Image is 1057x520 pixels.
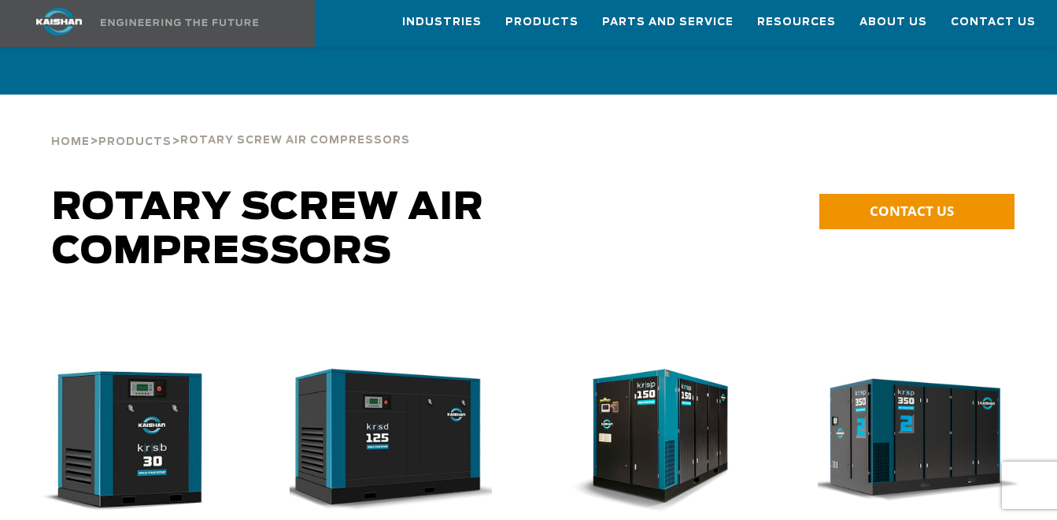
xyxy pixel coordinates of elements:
[554,369,768,513] div: krsp150
[98,134,172,148] a: Products
[13,369,227,513] img: krsb30
[52,189,484,271] span: Rotary Screw Air Compressors
[859,1,927,43] a: About Us
[505,1,578,43] a: Products
[25,369,239,513] div: krsb30
[602,13,734,32] span: Parts and Service
[101,19,258,26] img: Engineering the future
[51,95,410,154] div: > >
[51,137,90,147] span: Home
[402,1,482,43] a: Industries
[806,369,1020,513] img: krsp350
[859,13,927,32] span: About Us
[819,194,1014,229] a: CONTACT US
[51,134,90,148] a: Home
[951,1,1036,43] a: Contact Us
[505,13,578,32] span: Products
[180,136,410,146] span: Rotary Screw Air Compressors
[602,1,734,43] a: Parts and Service
[870,202,954,220] span: CONTACT US
[951,13,1036,32] span: Contact Us
[278,369,492,513] img: krsd125
[402,13,482,32] span: Industries
[757,13,836,32] span: Resources
[98,137,172,147] span: Products
[818,369,1032,513] div: krsp350
[757,1,836,43] a: Resources
[542,369,756,513] img: krsp150
[290,369,504,513] div: krsd125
